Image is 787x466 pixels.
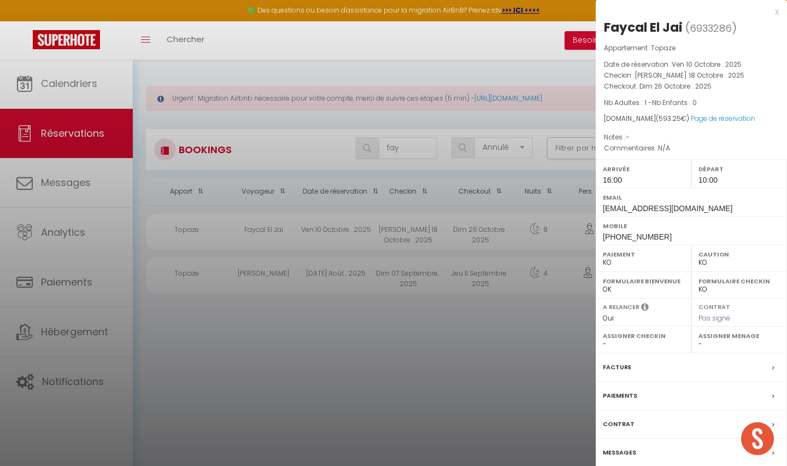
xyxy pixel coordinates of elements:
[603,302,639,312] label: A relancer
[698,176,718,184] span: 10:00
[658,143,670,153] span: N/A
[604,132,779,143] p: Notes :
[604,98,697,107] span: Nb Adultes : 1 -
[603,176,622,184] span: 16:00
[626,132,630,142] span: -
[698,164,780,174] label: Départ
[698,330,780,341] label: Assigner Menage
[596,5,779,19] div: x
[652,98,697,107] span: Nb Enfants : 0
[685,20,737,36] span: ( )
[604,59,779,70] p: Date de réservation :
[604,81,779,92] p: Checkout :
[639,81,712,91] span: Dim 26 Octobre . 2025
[698,249,780,260] label: Caution
[635,71,744,80] span: [PERSON_NAME] 18 Octobre . 2025
[672,60,742,69] span: Ven 10 Octobre . 2025
[603,220,780,231] label: Mobile
[603,390,637,401] label: Paiements
[604,143,779,154] p: Commentaires :
[603,362,631,373] label: Facture
[651,43,676,53] span: Topaze
[659,114,681,123] span: 593.25
[698,313,730,323] span: Pas signé
[604,114,779,124] div: [DOMAIN_NAME]
[641,302,649,314] i: Sélectionner OUI si vous souhaiter envoyer les séquences de messages post-checkout
[603,232,672,241] span: [PHONE_NUMBER]
[604,43,779,54] p: Appartement :
[603,276,684,287] label: Formulaire Bienvenue
[603,418,635,430] label: Contrat
[690,21,732,35] span: 6933286
[604,70,779,81] p: Checkin :
[698,276,780,287] label: Formulaire Checkin
[603,204,732,213] span: [EMAIL_ADDRESS][DOMAIN_NAME]
[603,330,684,341] label: Assigner Checkin
[741,422,774,455] div: Ouvrir le chat
[603,447,636,458] label: Messages
[656,114,689,123] span: ( €)
[603,164,684,174] label: Arrivée
[603,192,780,203] label: Email
[604,19,683,36] div: Faycal El Jai
[691,114,755,123] a: Page de réservation
[603,249,684,260] label: Paiement
[698,302,730,310] label: Contrat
